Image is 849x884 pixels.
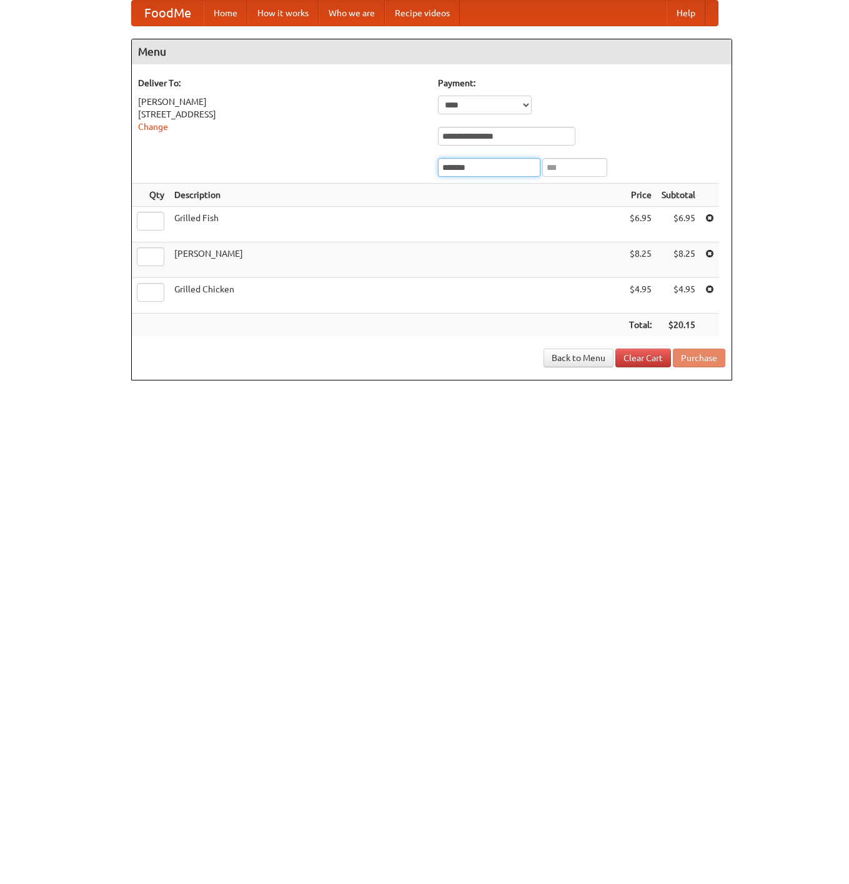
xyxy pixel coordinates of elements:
[624,278,657,314] td: $4.95
[138,122,168,132] a: Change
[624,242,657,278] td: $8.25
[169,278,624,314] td: Grilled Chicken
[673,349,725,367] button: Purchase
[438,77,725,89] h5: Payment:
[657,207,700,242] td: $6.95
[169,242,624,278] td: [PERSON_NAME]
[615,349,671,367] a: Clear Cart
[667,1,705,26] a: Help
[544,349,613,367] a: Back to Menu
[657,314,700,337] th: $20.15
[657,278,700,314] td: $4.95
[624,184,657,207] th: Price
[138,77,425,89] h5: Deliver To:
[169,184,624,207] th: Description
[138,96,425,108] div: [PERSON_NAME]
[138,108,425,121] div: [STREET_ADDRESS]
[319,1,385,26] a: Who we are
[657,184,700,207] th: Subtotal
[657,242,700,278] td: $8.25
[132,39,732,64] h4: Menu
[247,1,319,26] a: How it works
[132,1,204,26] a: FoodMe
[204,1,247,26] a: Home
[624,207,657,242] td: $6.95
[385,1,460,26] a: Recipe videos
[132,184,169,207] th: Qty
[169,207,624,242] td: Grilled Fish
[624,314,657,337] th: Total:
